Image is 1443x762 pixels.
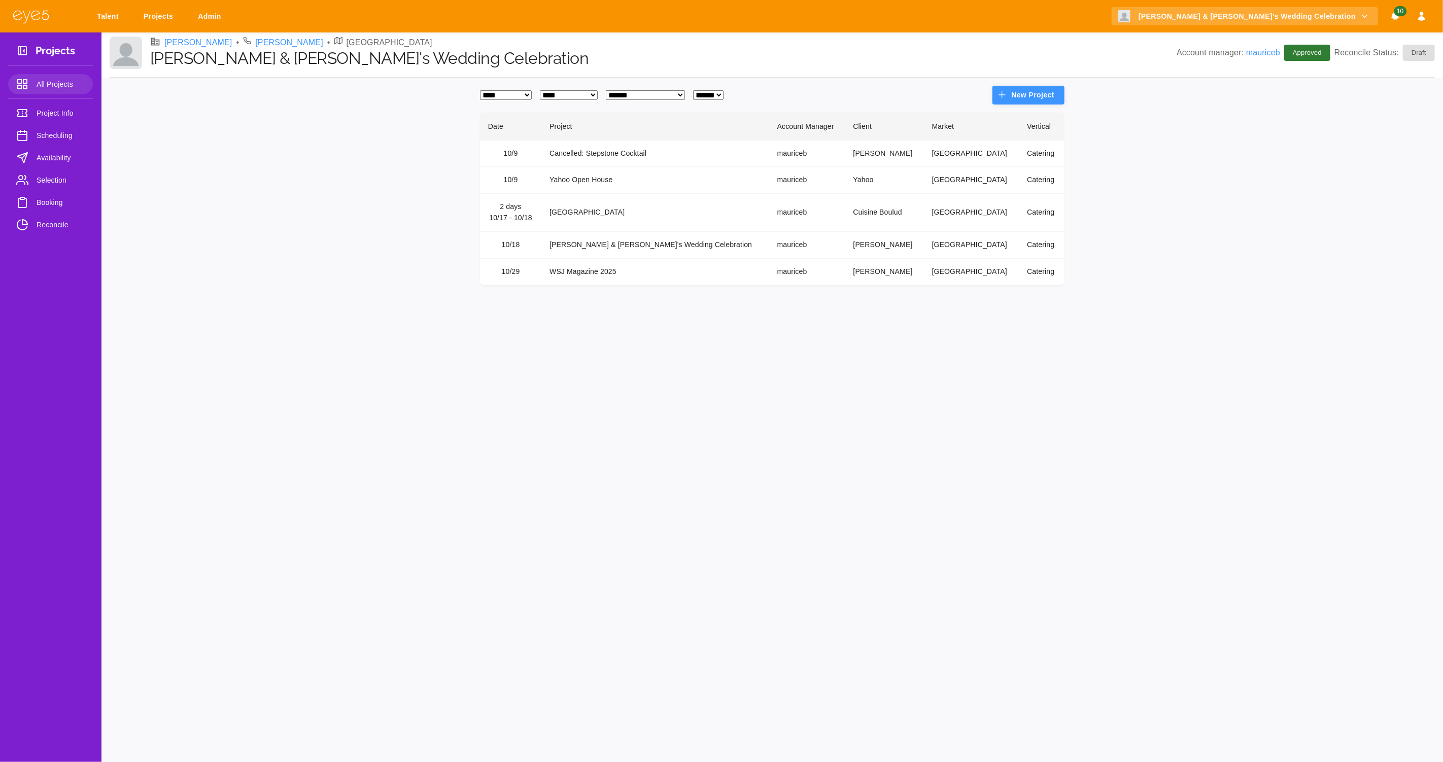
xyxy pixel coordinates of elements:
[769,232,845,259] td: mauriceb
[37,219,85,231] span: Reconcile
[1118,10,1130,22] img: Client logo
[37,196,85,209] span: Booking
[769,113,845,141] th: Account Manager
[8,192,93,213] a: Booking
[1386,7,1404,26] button: Notifications
[1019,140,1064,167] td: Catering
[488,175,533,186] div: 10/9
[769,194,845,232] td: mauriceb
[37,107,85,119] span: Project Info
[8,148,93,168] a: Availability
[1019,232,1064,259] td: Catering
[845,232,924,259] td: [PERSON_NAME]
[924,167,1019,194] td: [GEOGRAPHIC_DATA]
[1246,48,1280,57] a: mauriceb
[541,167,769,194] td: Yahoo Open House
[8,215,93,235] a: Reconcile
[8,74,93,94] a: All Projects
[1019,194,1064,232] td: Catering
[541,232,769,259] td: [PERSON_NAME] & [PERSON_NAME]'s Wedding Celebration
[992,86,1064,105] button: New Project
[37,152,85,164] span: Availability
[1177,47,1280,59] p: Account manager:
[327,37,330,49] li: •
[845,113,924,141] th: Client
[1334,45,1435,61] p: Reconcile Status:
[769,259,845,286] td: mauriceb
[37,129,85,142] span: Scheduling
[236,37,239,49] li: •
[845,167,924,194] td: Yahoo
[541,259,769,286] td: WSJ Magazine 2025
[488,266,533,278] div: 10/29
[110,37,142,69] img: Client logo
[255,37,323,49] a: [PERSON_NAME]
[37,174,85,186] span: Selection
[845,259,924,286] td: [PERSON_NAME]
[924,194,1019,232] td: [GEOGRAPHIC_DATA]
[1287,48,1328,58] span: Approved
[488,239,533,251] div: 10/18
[769,140,845,167] td: mauriceb
[488,148,533,159] div: 10/9
[1019,113,1064,141] th: Vertical
[924,140,1019,167] td: [GEOGRAPHIC_DATA]
[12,9,50,24] img: eye5
[137,7,183,26] a: Projects
[1019,167,1064,194] td: Catering
[36,45,75,60] h3: Projects
[541,194,769,232] td: [GEOGRAPHIC_DATA]
[924,113,1019,141] th: Market
[488,213,533,224] div: 10/17 - 10/18
[164,37,232,49] a: [PERSON_NAME]
[480,113,541,141] th: Date
[488,201,533,213] div: 2 days
[845,194,924,232] td: Cuisine Boulud
[1112,7,1378,26] button: [PERSON_NAME] & [PERSON_NAME]'s Wedding Celebration
[924,259,1019,286] td: [GEOGRAPHIC_DATA]
[347,37,432,49] p: [GEOGRAPHIC_DATA]
[191,7,231,26] a: Admin
[541,140,769,167] td: Cancelled: Stepstone Cocktail
[1019,259,1064,286] td: Catering
[1394,6,1406,16] span: 10
[8,170,93,190] a: Selection
[541,113,769,141] th: Project
[37,78,85,90] span: All Projects
[1405,48,1432,58] span: Draft
[8,125,93,146] a: Scheduling
[150,49,1177,68] h1: [PERSON_NAME] & [PERSON_NAME]'s Wedding Celebration
[8,103,93,123] a: Project Info
[90,7,129,26] a: Talent
[845,140,924,167] td: [PERSON_NAME]
[769,167,845,194] td: mauriceb
[924,232,1019,259] td: [GEOGRAPHIC_DATA]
